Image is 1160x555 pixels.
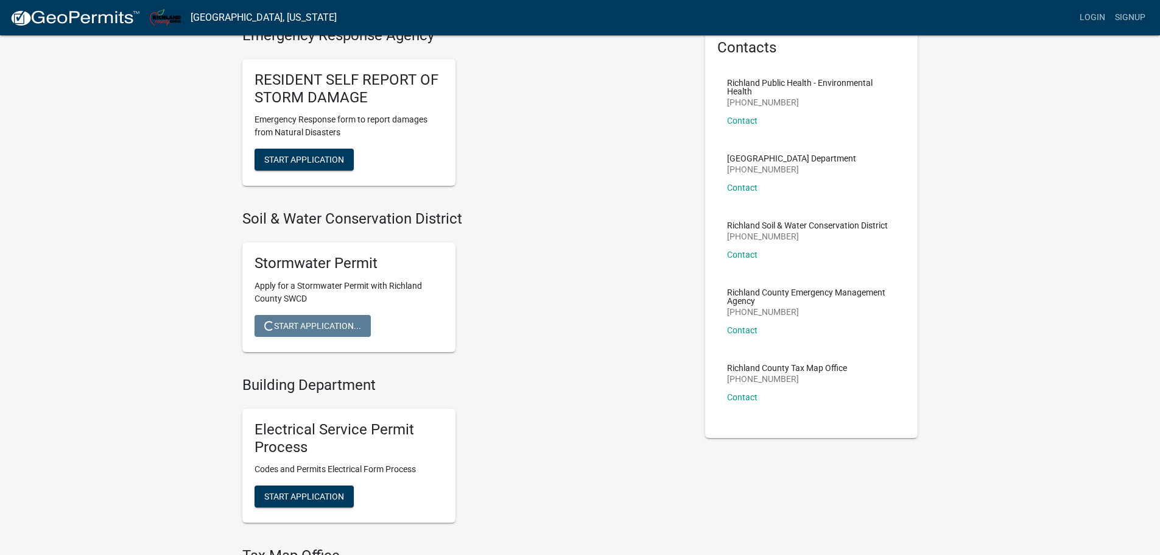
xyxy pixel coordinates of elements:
[727,308,896,316] p: [PHONE_NUMBER]
[727,183,758,193] a: Contact
[242,210,687,228] h4: Soil & Water Conservation District
[264,155,344,164] span: Start Application
[1075,6,1110,29] a: Login
[191,7,337,28] a: [GEOGRAPHIC_DATA], [US_STATE]
[242,376,687,394] h4: Building Department
[727,221,888,230] p: Richland Soil & Water Conservation District
[727,79,896,96] p: Richland Public Health - Environmental Health
[727,116,758,125] a: Contact
[727,375,847,383] p: [PHONE_NUMBER]
[255,280,443,305] p: Apply for a Stormwater Permit with Richland County SWCD
[255,149,354,171] button: Start Application
[727,98,896,107] p: [PHONE_NUMBER]
[727,364,847,372] p: Richland County Tax Map Office
[255,255,443,272] h5: Stormwater Permit
[717,39,906,57] h5: Contacts
[150,9,181,26] img: Richland County, Ohio
[255,315,371,337] button: Start Application...
[255,421,443,456] h5: Electrical Service Permit Process
[255,71,443,107] h5: RESIDENT SELF REPORT OF STORM DAMAGE
[264,320,361,330] span: Start Application...
[727,154,856,163] p: [GEOGRAPHIC_DATA] Department
[264,492,344,501] span: Start Application
[727,392,758,402] a: Contact
[727,325,758,335] a: Contact
[255,113,443,139] p: Emergency Response form to report damages from Natural Disasters
[1110,6,1150,29] a: Signup
[255,486,354,507] button: Start Application
[242,27,687,44] h4: Emergency Response Agency
[727,232,888,241] p: [PHONE_NUMBER]
[727,250,758,260] a: Contact
[727,288,896,305] p: Richland County Emergency Management Agency
[727,165,856,174] p: [PHONE_NUMBER]
[255,463,443,476] p: Codes and Permits Electrical Form Process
